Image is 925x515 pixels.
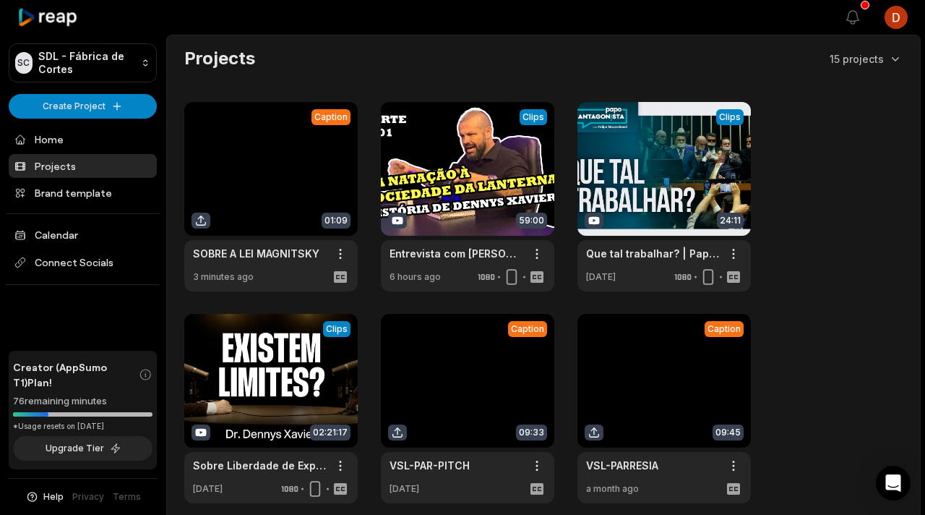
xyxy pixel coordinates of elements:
[390,246,522,261] a: Entrevista com [PERSON_NAME] Pt. 01 - Liberdade e Política com [PERSON_NAME]
[43,490,64,503] span: Help
[9,127,157,151] a: Home
[72,490,104,503] a: Privacy
[184,47,255,70] h2: Projects
[13,394,152,409] div: 76 remaining minutes
[586,458,658,473] a: VSL-PARRESIA
[38,50,136,76] p: SDL - Fábrica de Cortes
[13,421,152,432] div: *Usage resets on [DATE]
[586,246,719,261] a: Que tal trabalhar? | Papo Antagonista com [PERSON_NAME] Brasil - [DATE]
[13,436,152,461] button: Upgrade Tier
[113,490,141,503] a: Terms
[9,154,157,178] a: Projects
[830,51,903,67] button: 15 projects
[9,250,157,276] span: Connect Socials
[13,359,139,390] span: Creator (AppSumo T1) Plan!
[9,94,157,119] button: Create Project
[15,52,33,74] div: SC
[193,458,326,473] a: Sobre Liberdade de Expressão - Dr. [PERSON_NAME] [Ep. 131]
[25,490,64,503] button: Help
[9,181,157,205] a: Brand template
[193,246,319,261] a: SOBRE A LEI MAGNITSKY
[9,223,157,247] a: Calendar
[390,458,470,473] a: VSL-PAR-PITCH
[876,466,911,501] div: Open Intercom Messenger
